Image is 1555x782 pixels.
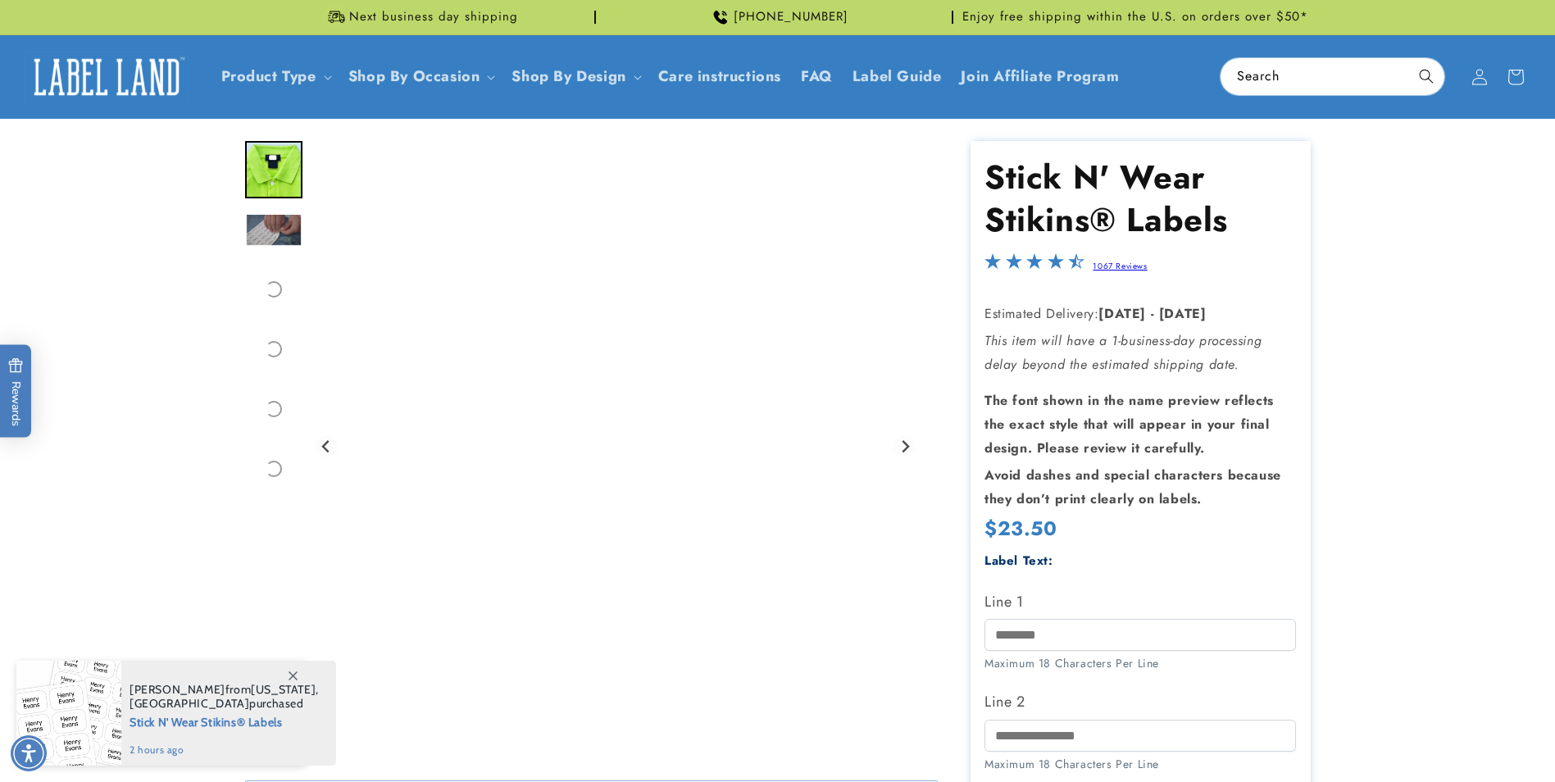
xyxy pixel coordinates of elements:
[984,516,1057,541] span: $23.50
[843,57,952,96] a: Label Guide
[251,682,316,697] span: [US_STATE]
[658,67,781,86] span: Care instructions
[961,67,1119,86] span: Join Affiliate Program
[984,257,1084,276] span: 4.7-star overall rating
[984,331,1262,374] em: This item will have a 1-business-day processing delay beyond the estimated shipping date.
[245,440,302,498] div: Go to slide 7
[130,743,319,757] span: 2 hours ago
[211,57,339,96] summary: Product Type
[791,57,843,96] a: FAQ
[130,682,225,697] span: [PERSON_NAME]
[245,380,302,438] div: Go to slide 6
[984,156,1296,241] h1: Stick N' Wear Stikins® Labels
[1093,260,1147,272] a: 1067 Reviews
[984,589,1296,615] label: Line 1
[512,66,625,87] a: Shop By Design
[801,67,833,86] span: FAQ
[734,9,848,25] span: [PHONE_NUMBER]
[245,261,302,318] div: Go to slide 4
[130,696,249,711] span: [GEOGRAPHIC_DATA]
[984,552,1053,570] label: Label Text:
[984,302,1296,326] p: Estimated Delivery:
[25,52,189,102] img: Label Land
[348,67,480,86] span: Shop By Occasion
[1151,304,1155,323] strong: -
[130,711,319,731] span: Stick N' Wear Stikins® Labels
[339,57,502,96] summary: Shop By Occasion
[984,689,1296,715] label: Line 2
[853,67,942,86] span: Label Guide
[962,9,1308,25] span: Enjoy free shipping within the U.S. on orders over $50*
[984,466,1281,508] strong: Avoid dashes and special characters because they don’t print clearly on labels.
[951,57,1129,96] a: Join Affiliate Program
[1159,304,1207,323] strong: [DATE]
[11,735,47,771] div: Accessibility Menu
[1098,304,1146,323] strong: [DATE]
[8,358,24,426] span: Rewards
[648,57,791,96] a: Care instructions
[984,756,1296,773] div: Maximum 18 Characters Per Line
[984,655,1296,672] div: Maximum 18 Characters Per Line
[893,435,916,457] button: Next slide
[130,683,319,711] span: from , purchased
[221,66,316,87] a: Product Type
[349,9,518,25] span: Next business day shipping
[245,201,302,258] div: Go to slide 3
[19,45,195,108] a: Label Land
[245,321,302,378] div: Go to slide 5
[984,391,1274,457] strong: The font shown in the name preview reflects the exact style that will appear in your final design...
[245,213,302,247] img: null
[502,57,648,96] summary: Shop By Design
[1408,58,1444,94] button: Search
[245,141,302,198] div: Go to slide 2
[245,141,302,198] img: Stick N' Wear® Labels - Label Land
[316,435,338,457] button: Previous slide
